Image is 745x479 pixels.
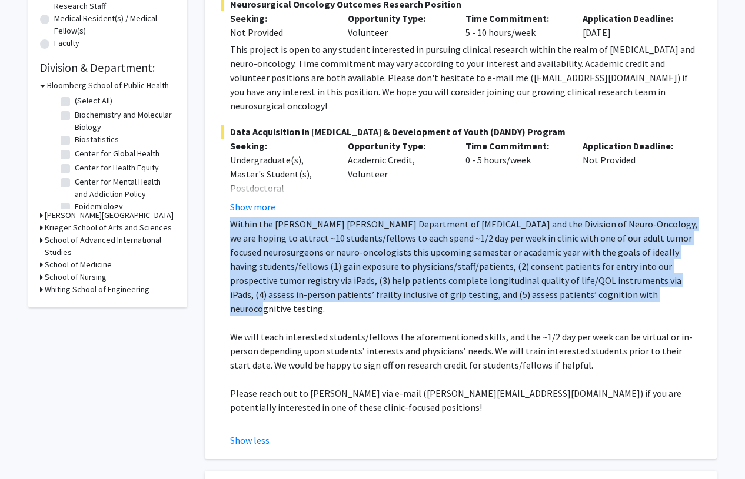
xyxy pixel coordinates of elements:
h3: School of Nursing [45,271,107,283]
div: Academic Credit, Volunteer [339,139,457,214]
p: Opportunity Type: [348,139,448,153]
button: Show more [230,200,275,214]
label: Faculty [54,37,79,49]
label: Center for Global Health [75,148,159,160]
p: We will teach interested students/fellows the aforementioned skills, and the ~1/2 day per week ca... [230,330,700,372]
label: Center for Health Equity [75,162,159,174]
div: 0 - 5 hours/week [457,139,574,214]
button: Show less [230,433,270,447]
h3: [PERSON_NAME][GEOGRAPHIC_DATA] [45,209,174,222]
h3: Whiting School of Engineering [45,283,149,296]
h3: School of Medicine [45,259,112,271]
p: Time Commitment: [465,139,566,153]
div: [DATE] [574,11,691,39]
div: 5 - 10 hours/week [457,11,574,39]
h2: Division & Department: [40,61,175,75]
p: Time Commitment: [465,11,566,25]
p: Within the [PERSON_NAME] [PERSON_NAME] Department of [MEDICAL_DATA] and the Division of Neuro-Onc... [230,217,700,316]
label: Medical Resident(s) / Medical Fellow(s) [54,12,175,37]
label: Epidemiology [75,200,123,213]
h3: Bloomberg School of Public Health [47,79,169,92]
h3: Krieger School of Arts and Sciences [45,222,172,234]
div: Not Provided [230,25,330,39]
div: This project is open to any student interested in pursuing clinical research within the realm of ... [230,42,700,113]
h3: School of Advanced International Studies [45,234,175,259]
div: Volunteer [339,11,457,39]
label: (Select All) [75,95,112,107]
iframe: Chat [9,426,50,470]
span: Data Acquisition in [MEDICAL_DATA] & Development of Youth (DANDY) Program [221,125,700,139]
p: Please reach out to [PERSON_NAME] via e-mail ([PERSON_NAME][EMAIL_ADDRESS][DOMAIN_NAME]) if you a... [230,386,700,414]
p: Application Deadline: [583,139,683,153]
label: Biochemistry and Molecular Biology [75,109,172,133]
label: Center for Mental Health and Addiction Policy [75,176,172,200]
label: Biostatistics [75,133,119,146]
p: Seeking: [230,139,330,153]
div: Undergraduate(s), Master's Student(s), Postdoctoral Researcher(s) / Research Staff, Medical Resid... [230,153,330,252]
div: Not Provided [574,139,691,214]
p: Seeking: [230,11,330,25]
p: Application Deadline: [583,11,683,25]
p: Opportunity Type: [348,11,448,25]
